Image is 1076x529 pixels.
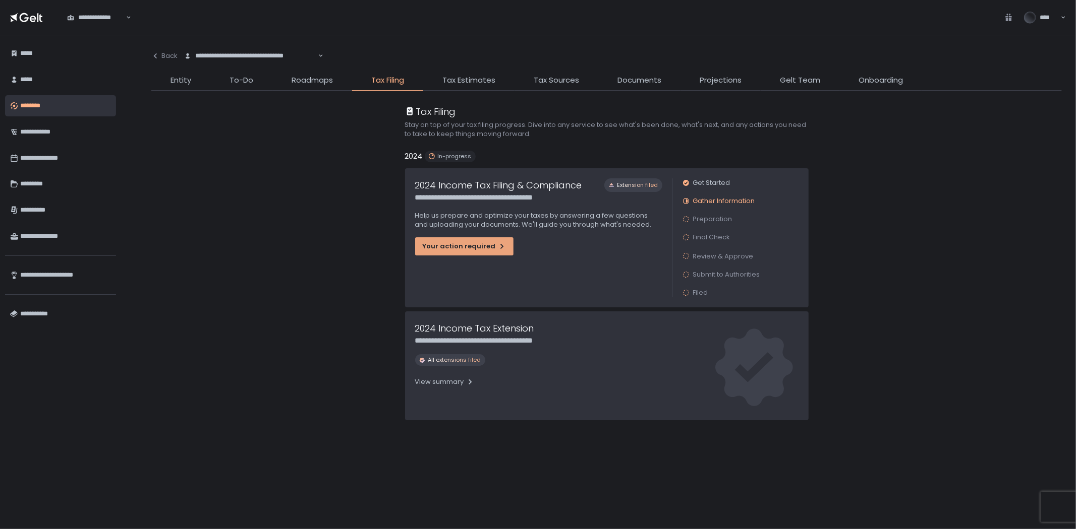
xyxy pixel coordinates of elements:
div: Back [151,51,178,60]
span: Filed [693,288,708,297]
span: Extension filed [617,181,658,189]
span: Tax Sources [534,75,579,86]
p: Help us prepare and optimize your taxes by answering a few questions and uploading your documents... [415,211,662,229]
span: Gather Information [693,196,755,206]
span: Tax Filing [371,75,404,86]
button: Your action required [415,237,514,255]
span: Review & Approve [693,251,754,261]
span: All extensions filed [428,356,481,364]
h2: 2024 [405,151,423,162]
span: Final Check [693,233,730,242]
div: Tax Filing [405,105,456,118]
button: View summary [415,374,474,390]
div: Search for option [178,45,323,67]
div: Search for option [61,7,131,28]
span: Gelt Team [780,75,820,86]
h1: 2024 Income Tax Extension [415,321,534,335]
h2: Stay on top of your tax filing progress. Dive into any service to see what's been done, what's ne... [405,120,809,139]
span: To-Do [230,75,253,86]
div: View summary [415,377,474,386]
span: Preparation [693,215,732,224]
span: Roadmaps [292,75,333,86]
h1: 2024 Income Tax Filing & Compliance [415,178,582,192]
span: Entity [171,75,191,86]
span: In-progress [438,153,472,160]
div: Your action required [423,242,506,251]
span: Get Started [693,178,730,187]
span: Documents [617,75,661,86]
span: Onboarding [859,75,903,86]
span: Tax Estimates [442,75,495,86]
span: Submit to Authorities [693,270,760,279]
button: Back [151,45,178,67]
span: Projections [700,75,742,86]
